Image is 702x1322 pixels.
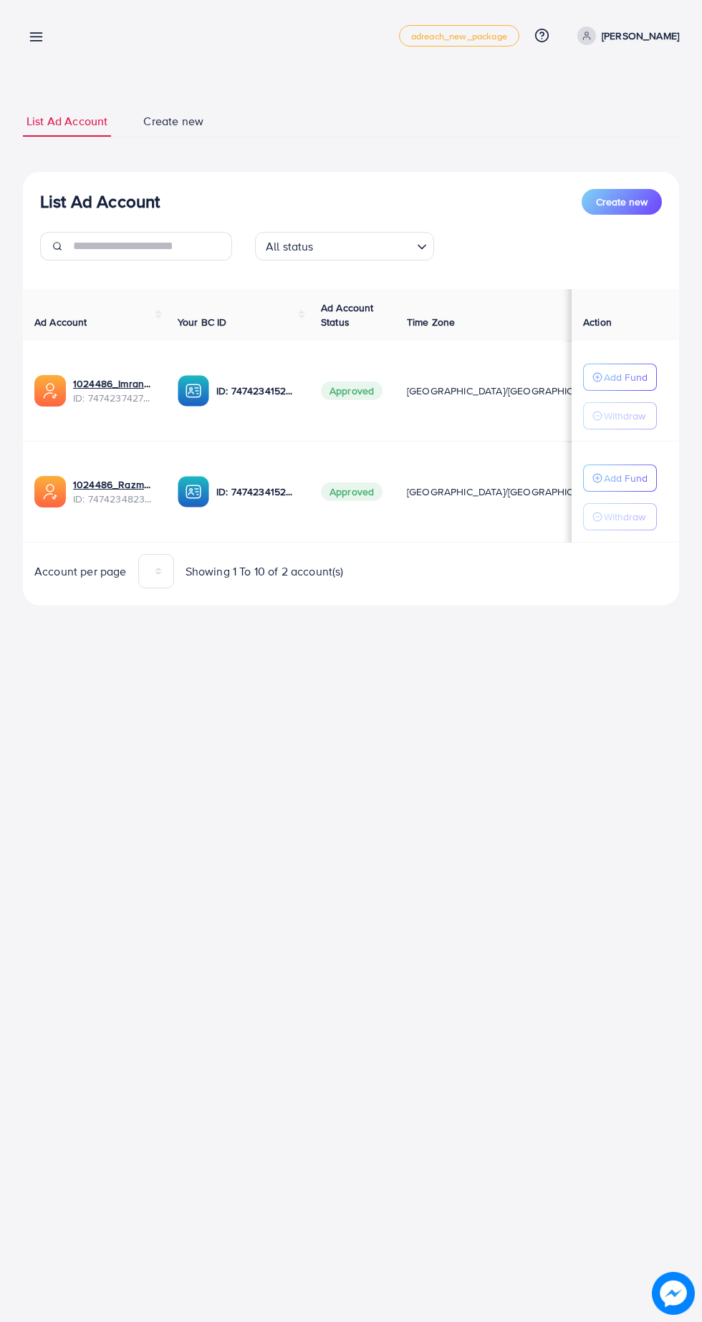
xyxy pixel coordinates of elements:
[73,376,155,406] div: <span class='underline'>1024486_Imran_1740231528988</span></br>7474237427478233089
[40,191,160,212] h3: List Ad Account
[321,482,383,501] span: Approved
[34,476,66,507] img: ic-ads-acc.e4c84228.svg
[604,369,648,386] p: Add Fund
[583,503,657,530] button: Withdraw
[399,25,519,47] a: adreach_new_package
[407,485,606,499] span: [GEOGRAPHIC_DATA]/[GEOGRAPHIC_DATA]
[411,31,507,41] span: adreach_new_package
[655,1275,692,1312] img: image
[73,376,155,391] a: 1024486_Imran_1740231528988
[186,563,344,580] span: Showing 1 To 10 of 2 account(s)
[216,382,298,399] p: ID: 7474234152863678481
[572,26,679,45] a: [PERSON_NAME]
[321,381,383,400] span: Approved
[583,402,657,429] button: Withdraw
[318,233,411,257] input: Search for option
[407,315,455,329] span: Time Zone
[73,492,155,506] span: ID: 7474234823184416769
[602,27,679,44] p: [PERSON_NAME]
[604,508,645,525] p: Withdraw
[178,476,209,507] img: ic-ba-acc.ded83a64.svg
[407,384,606,398] span: [GEOGRAPHIC_DATA]/[GEOGRAPHIC_DATA]
[321,301,374,329] span: Ad Account Status
[583,364,657,391] button: Add Fund
[216,483,298,500] p: ID: 7474234152863678481
[263,236,317,257] span: All status
[604,470,648,487] p: Add Fund
[27,113,107,130] span: List Ad Account
[73,391,155,405] span: ID: 7474237427478233089
[583,315,612,329] span: Action
[73,477,155,492] a: 1024486_Razman_1740230915595
[34,563,127,580] span: Account per page
[582,189,662,215] button: Create new
[604,407,645,424] p: Withdraw
[34,315,87,329] span: Ad Account
[178,315,227,329] span: Your BC ID
[178,375,209,407] img: ic-ba-acc.ded83a64.svg
[73,477,155,507] div: <span class='underline'>1024486_Razman_1740230915595</span></br>7474234823184416769
[255,232,434,261] div: Search for option
[583,465,657,492] button: Add Fund
[143,113,203,130] span: Create new
[34,375,66,407] img: ic-ads-acc.e4c84228.svg
[596,195,648,209] span: Create new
